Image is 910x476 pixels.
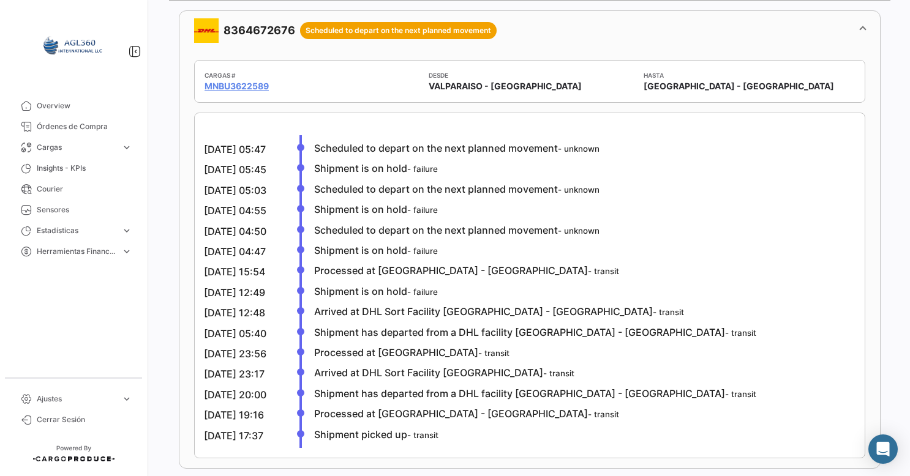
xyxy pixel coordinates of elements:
small: - transit [588,409,619,419]
span: Scheduled to depart on the next planned movement [306,25,491,36]
div: [DATE] 12:48 [204,306,277,319]
span: Arrived at DHL Sort Facility [GEOGRAPHIC_DATA] - [GEOGRAPHIC_DATA] [314,305,653,318]
mat-expansion-panel-header: 8364672676Scheduled to depart on the next planned movement [179,11,880,50]
span: Arrived at DHL Sort Facility [GEOGRAPHIC_DATA] [314,366,543,379]
a: Órdenes de Compra [10,116,137,137]
app-card-info-title: Cargas # [205,70,419,80]
mat-panel-title: 8364672676 [194,18,851,43]
img: DHLIcon.png [194,18,219,43]
small: - transit [588,266,619,276]
div: [DATE] 17:37 [204,429,277,442]
small: - unknown [558,226,600,236]
div: [DATE] 05:47 [204,143,277,156]
span: Scheduled to depart on the next planned movement [314,142,558,154]
div: [DATE] 15:54 [204,265,277,278]
div: [DATE] 05:45 [204,163,277,176]
span: Órdenes de Compra [37,121,132,132]
small: - unknown [558,185,600,195]
div: [DATE] 23:56 [204,347,277,360]
small: - failure [407,287,438,297]
a: MNBU3622589 [205,80,269,92]
span: Cerrar Sesión [37,414,132,425]
small: - transit [725,328,756,338]
span: VALPARAISO - [GEOGRAPHIC_DATA] [429,80,582,92]
div: [DATE] 19:16 [204,408,277,422]
img: 64a6efb6-309f-488a-b1f1-3442125ebd42.png [43,15,104,76]
span: Shipment picked up [314,428,407,441]
span: Insights - KPIs [37,163,132,174]
span: expand_more [121,225,132,236]
span: Sensores [37,204,132,215]
span: Processed at [GEOGRAPHIC_DATA] - [GEOGRAPHIC_DATA] [314,407,588,420]
div: Abrir Intercom Messenger [868,434,898,464]
div: 8364672676Scheduled to depart on the next planned movement [179,50,880,468]
span: Shipment has departed from a DHL facility [GEOGRAPHIC_DATA] - [GEOGRAPHIC_DATA] [314,326,725,338]
div: [DATE] 04:55 [204,204,277,217]
small: - failure [407,246,438,256]
div: [DATE] 05:03 [204,184,277,197]
a: Insights - KPIs [10,158,137,179]
span: Processed at [GEOGRAPHIC_DATA] - [GEOGRAPHIC_DATA] [314,264,588,277]
span: Scheduled to depart on the next planned movement [314,224,558,236]
div: [DATE] 05:40 [204,327,277,340]
span: Processed at [GEOGRAPHIC_DATA] [314,346,478,359]
small: - failure [407,164,438,174]
span: Courier [37,184,132,195]
small: - transit [653,307,684,317]
span: Shipment is on hold [314,285,407,297]
div: [DATE] 04:47 [204,245,277,258]
span: expand_more [121,142,132,153]
a: Overview [10,95,137,116]
span: Shipment has departed from a DHL facility [GEOGRAPHIC_DATA] - [GEOGRAPHIC_DATA] [314,387,725,400]
span: Shipment is on hold [314,244,407,256]
a: Courier [10,179,137,199]
span: Scheduled to depart on the next planned movement [314,183,558,195]
app-card-info-title: Desde [429,70,633,80]
div: [DATE] 23:17 [204,367,277,381]
span: Estadísticas [37,225,116,236]
small: - transit [478,348,510,358]
small: - transit [543,368,574,378]
small: - unknown [558,144,600,154]
span: Shipment is on hold [314,203,407,215]
div: [DATE] 04:50 [204,225,277,238]
span: expand_more [121,246,132,257]
app-card-info-title: Hasta [644,70,848,80]
small: - transit [407,430,438,440]
span: expand_more [121,393,132,404]
span: Overview [37,100,132,111]
small: - transit [725,389,756,399]
a: Sensores [10,199,137,220]
div: [DATE] 20:00 [204,388,277,401]
span: Shipment is on hold [314,162,407,174]
span: Cargas [37,142,116,153]
span: [GEOGRAPHIC_DATA] - [GEOGRAPHIC_DATA] [644,80,834,92]
span: Herramientas Financieras [37,246,116,257]
div: [DATE] 12:49 [204,286,277,299]
span: Ajustes [37,393,116,404]
small: - failure [407,205,438,215]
